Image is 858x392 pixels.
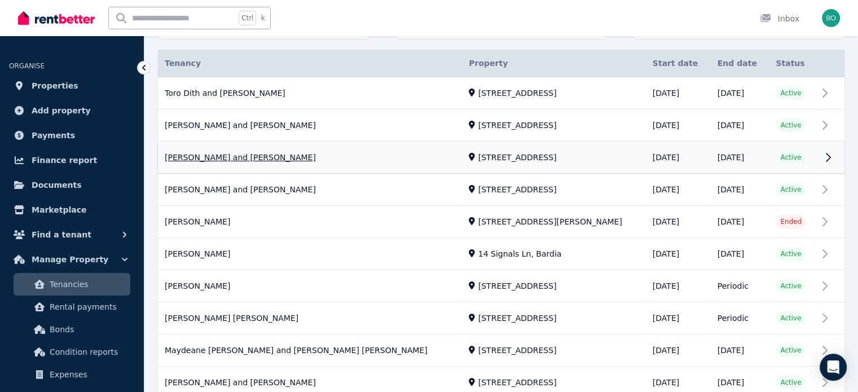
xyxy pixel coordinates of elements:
[646,174,711,206] td: [DATE]
[50,323,126,336] span: Bonds
[9,124,135,147] a: Payments
[462,50,646,77] th: Property
[50,300,126,314] span: Rental payments
[711,270,769,302] td: Periodic
[158,174,844,206] a: View details for Magele Derek Fretton and Fuatino Sapau
[711,334,769,367] td: [DATE]
[646,109,711,142] td: [DATE]
[646,50,711,77] th: Start date
[646,206,711,238] td: [DATE]
[9,99,135,122] a: Add property
[822,9,840,27] img: HARI KRISHNA
[32,79,78,93] span: Properties
[14,296,130,318] a: Rental payments
[711,142,769,174] td: [DATE]
[32,253,108,266] span: Manage Property
[14,318,130,341] a: Bonds
[50,345,126,359] span: Condition reports
[158,110,844,142] a: View details for James Ieremia and Analosa Raeli
[711,109,769,142] td: [DATE]
[711,238,769,270] td: [DATE]
[165,58,201,69] span: Tenancy
[50,368,126,381] span: Expenses
[14,273,130,296] a: Tenancies
[9,199,135,221] a: Marketplace
[158,335,844,367] a: View details for Maydeane T.G. Tauiliili and Spencer William Schuster
[646,270,711,302] td: [DATE]
[50,278,126,291] span: Tenancies
[9,149,135,171] a: Finance report
[711,50,769,77] th: End date
[711,174,769,206] td: [DATE]
[32,129,75,142] span: Payments
[32,178,82,192] span: Documents
[820,354,847,381] div: Open Intercom Messenger
[760,13,799,24] div: Inbox
[32,228,91,241] span: Find a tenant
[18,10,95,27] img: RentBetter
[646,142,711,174] td: [DATE]
[158,271,844,302] a: View details for Nathan Sanchez
[158,77,844,109] a: View details for Toro Dith and Lauretta Ngeth
[646,302,711,334] td: [DATE]
[769,50,817,77] th: Status
[9,74,135,97] a: Properties
[646,238,711,270] td: [DATE]
[711,206,769,238] td: [DATE]
[158,142,844,174] a: View details for Angel Daniel and Itiri Timoti
[261,14,265,23] span: k
[239,11,256,25] span: Ctrl
[32,203,86,217] span: Marketplace
[32,104,91,117] span: Add property
[32,153,97,167] span: Finance report
[711,302,769,334] td: Periodic
[9,248,135,271] button: Manage Property
[9,223,135,246] button: Find a tenant
[646,334,711,367] td: [DATE]
[9,174,135,196] a: Documents
[158,303,844,334] a: View details for Fidaa Ali Sakr
[14,341,130,363] a: Condition reports
[158,239,844,270] a: View details for Ricky Schutte
[14,363,130,386] a: Expenses
[9,62,45,70] span: ORGANISE
[158,206,844,238] a: View details for Stuart Hartman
